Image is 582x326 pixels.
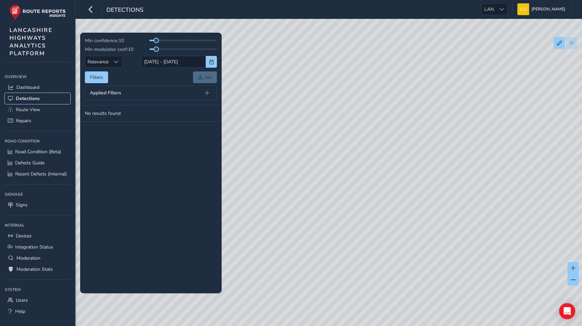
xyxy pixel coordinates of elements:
button: [PERSON_NAME] [517,3,568,15]
div: System [5,285,70,295]
span: Help [15,308,25,315]
span: Route View [16,106,40,113]
span: Min modelator conf: [85,46,128,53]
a: Repairs [5,115,70,126]
a: Help [5,306,70,317]
span: 10 [119,37,124,44]
td: No results found [80,105,222,122]
a: Route View [5,104,70,115]
a: Users [5,295,70,306]
a: Detections [5,93,70,104]
span: Moderation Stats [17,266,53,272]
span: Signs [16,202,28,208]
a: Moderation [5,253,70,264]
div: Sort by Date [111,56,122,67]
button: Filters [85,71,108,83]
span: Defects Guide [15,160,44,166]
span: Devices [16,233,32,239]
span: Road Condition (Beta) [15,149,61,155]
a: Road Condition (Beta) [5,146,70,157]
span: Applied Filters [90,91,121,95]
span: LANCASHIRE HIGHWAYS ANALYTICS PLATFORM [9,26,53,57]
div: Signage [5,189,70,199]
span: Detections [106,6,143,15]
span: Repairs [16,118,31,124]
span: Detections [16,95,40,102]
div: Overview [5,72,70,82]
a: Signs [5,199,70,210]
a: Devices [5,230,70,241]
span: Relevance [85,56,111,67]
span: Dashboard [17,84,39,91]
span: 10 [128,46,133,53]
a: Recent Defects (Internal) [5,168,70,180]
span: LAN [482,4,496,15]
a: Defects Guide [5,157,70,168]
div: Internal [5,220,70,230]
img: diamond-layout [517,3,529,15]
a: Dashboard [5,82,70,93]
span: Integration Status [15,244,53,250]
span: Moderation [17,255,40,261]
div: Open Intercom Messenger [559,303,575,319]
a: Integration Status [5,241,70,253]
img: rr logo [9,5,66,20]
span: Min confidence: [85,37,119,44]
span: Users [16,297,28,303]
span: Recent Defects (Internal) [15,171,67,177]
div: Road Condition [5,136,70,146]
span: [PERSON_NAME] [531,3,565,15]
a: Moderation Stats [5,264,70,275]
a: csv [193,71,217,83]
